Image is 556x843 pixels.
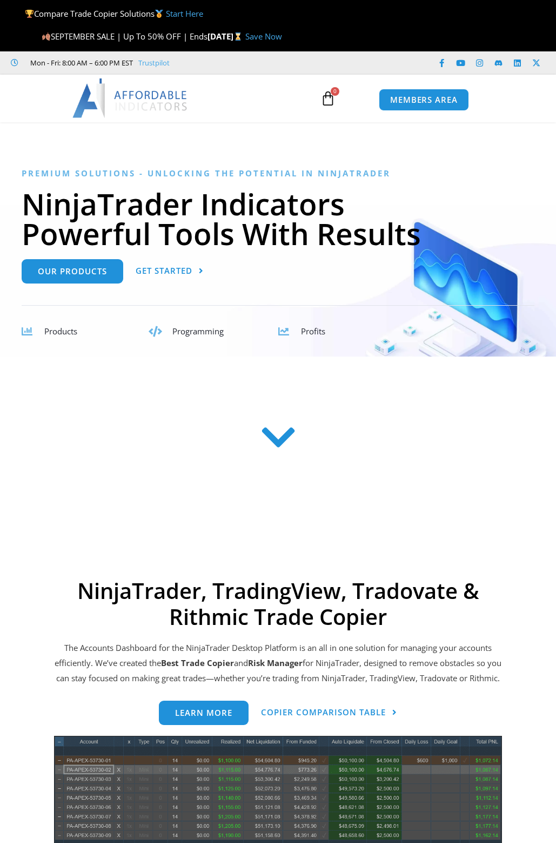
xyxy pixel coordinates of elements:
[42,32,50,41] img: 🍂
[207,31,245,42] strong: [DATE]
[234,32,242,41] img: ⌛
[25,10,34,18] img: 🏆
[136,267,192,275] span: Get Started
[22,189,534,248] h1: NinjaTrader Indicators Powerful Tools With Results
[304,83,352,114] a: 0
[159,701,249,725] a: Learn more
[161,657,234,668] b: Best Trade Copier
[44,326,77,337] span: Products
[261,708,386,716] span: Copier Comparison Table
[331,87,339,96] span: 0
[54,641,502,686] p: The Accounts Dashboard for the NinjaTrader Desktop Platform is an all in one solution for managin...
[155,10,163,18] img: 🥇
[72,78,189,117] img: LogoAI | Affordable Indicators – NinjaTrader
[390,96,458,104] span: MEMBERS AREA
[22,168,534,179] h6: Premium Solutions - Unlocking the Potential in NinjaTrader
[25,8,203,19] span: Compare Trade Copier Solutions
[54,578,502,630] h2: NinjaTrader, TradingView, Tradovate & Rithmic Trade Copier
[172,326,224,337] span: Programming
[175,709,232,717] span: Learn more
[22,259,123,284] a: Our Products
[379,89,469,111] a: MEMBERS AREA
[136,259,204,284] a: Get Started
[28,56,133,69] span: Mon - Fri: 8:00 AM – 6:00 PM EST
[245,31,282,42] a: Save Now
[301,326,325,337] span: Profits
[261,701,397,725] a: Copier Comparison Table
[42,31,207,42] span: SEPTEMBER SALE | Up To 50% OFF | Ends
[166,8,203,19] a: Start Here
[38,267,107,275] span: Our Products
[138,56,170,69] a: Trustpilot
[248,657,303,668] strong: Risk Manager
